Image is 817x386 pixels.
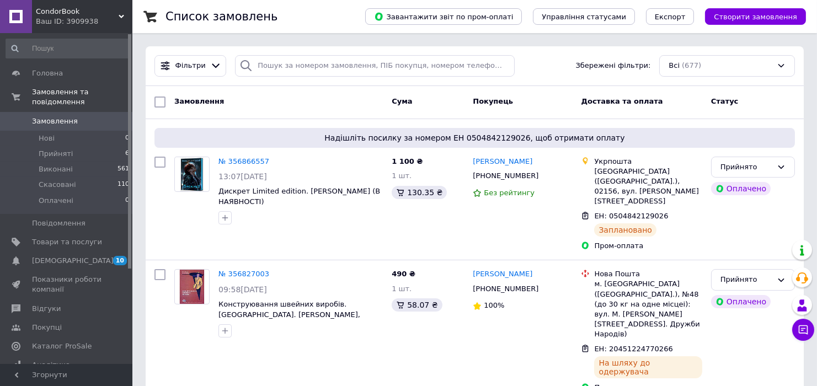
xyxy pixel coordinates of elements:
span: [DEMOGRAPHIC_DATA] [32,256,114,266]
span: Покупці [32,323,62,333]
span: Управління статусами [542,13,626,21]
span: Замовлення [32,116,78,126]
span: CondorBook [36,7,119,17]
span: Створити замовлення [714,13,797,21]
button: Завантажити звіт по пром-оплаті [365,8,522,25]
a: № 356866557 [218,157,269,165]
span: Головна [32,68,63,78]
div: [GEOGRAPHIC_DATA] ([GEOGRAPHIC_DATA].), 02156, вул. [PERSON_NAME][STREET_ADDRESS] [594,167,702,207]
div: м. [GEOGRAPHIC_DATA] ([GEOGRAPHIC_DATA].), №48 (до 30 кг на одне місцеі): вул. М. [PERSON_NAME][S... [594,279,702,339]
span: Статус [711,97,739,105]
span: 100% [484,301,504,309]
img: Фото товару [179,270,205,304]
div: Укрпошта [594,157,702,167]
span: 561 [118,164,129,174]
div: Оплачено [711,182,771,195]
span: Каталог ProSale [32,341,92,351]
span: 6 [125,149,129,159]
a: Фото товару [174,269,210,304]
div: 130.35 ₴ [392,186,447,199]
div: Ваш ID: 3909938 [36,17,132,26]
button: Експорт [646,8,695,25]
span: ЕН: 0504842129026 [594,212,668,220]
span: 13:07[DATE] [218,172,267,181]
span: Оплачені [39,196,73,206]
div: 58.07 ₴ [392,298,442,312]
span: Виконані [39,164,73,174]
span: Замовлення та повідомлення [32,87,132,107]
span: Завантажити звіт по пром-оплаті [374,12,513,22]
span: 10 [113,256,127,265]
span: Відгуки [32,304,61,314]
a: Дискрет Limited edition. [PERSON_NAME] (В НАЯВНОСТІ) [218,187,380,206]
a: Створити замовлення [694,12,806,20]
input: Пошук за номером замовлення, ПІБ покупця, номером телефону, Email, номером накладної [235,55,515,77]
span: Експорт [655,13,686,21]
span: ЕН: 20451224770266 [594,345,672,353]
div: [PHONE_NUMBER] [471,282,541,296]
div: Прийнято [720,274,772,286]
span: 0 [125,196,129,206]
span: Покупець [473,97,513,105]
div: Прийнято [720,162,772,173]
button: Створити замовлення [705,8,806,25]
div: Заплановано [594,223,656,237]
span: (677) [682,61,701,69]
span: 1 шт. [392,285,412,293]
span: 09:58[DATE] [218,285,267,294]
img: Фото товару [180,157,204,191]
span: 1 100 ₴ [392,157,423,165]
button: Чат з покупцем [792,319,814,341]
span: Збережені фільтри: [576,61,651,71]
span: Cума [392,97,412,105]
span: Надішліть посилку за номером ЕН 0504842129026, щоб отримати оплату [159,132,791,143]
a: № 356827003 [218,270,269,278]
span: Аналітика [32,360,70,370]
button: Управління статусами [533,8,635,25]
span: Скасовані [39,180,76,190]
span: Повідомлення [32,218,86,228]
div: На шляху до одержувача [594,356,702,378]
span: 0 [125,133,129,143]
input: Пошук [6,39,130,58]
div: Пром-оплата [594,241,702,251]
span: Нові [39,133,55,143]
span: Прийняті [39,149,73,159]
span: Доставка та оплата [581,97,663,105]
div: Оплачено [711,295,771,308]
span: 1 шт. [392,171,412,180]
a: [PERSON_NAME] [473,269,532,280]
div: [PHONE_NUMBER] [471,169,541,183]
div: Нова Пошта [594,269,702,279]
span: Товари та послуги [32,237,102,247]
a: Фото товару [174,157,210,192]
span: 490 ₴ [392,270,415,278]
span: 110 [118,180,129,190]
a: Конструювання швейних виробів. [GEOGRAPHIC_DATA]. [PERSON_NAME], [PERSON_NAME] [218,300,360,329]
h1: Список замовлень [165,10,277,23]
span: Всі [669,61,680,71]
span: Показники роботи компанії [32,275,102,294]
a: [PERSON_NAME] [473,157,532,167]
span: Без рейтингу [484,189,535,197]
span: Фільтри [175,61,206,71]
span: Замовлення [174,97,224,105]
